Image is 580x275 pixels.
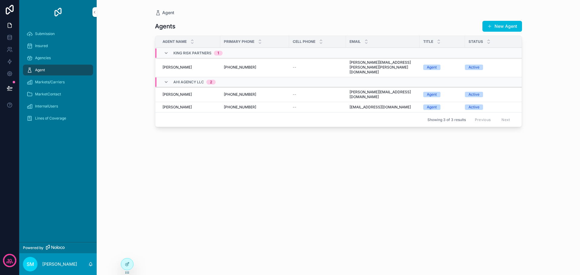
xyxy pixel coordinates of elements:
div: scrollable content [19,24,97,132]
a: Agent [155,10,174,16]
div: Agent [427,65,437,70]
span: Primary Phone [224,39,254,44]
a: Agent [23,65,93,75]
span: Email [350,39,361,44]
span: -- [293,65,296,70]
a: Agent [423,92,461,97]
span: Showing 3 of 3 results [427,117,466,122]
p: 10 [7,257,12,264]
a: [PHONE_NUMBER] [224,65,285,70]
span: -- [293,92,296,97]
span: Submission [35,31,55,36]
span: InternalUsers [35,104,58,109]
a: [PERSON_NAME] [163,105,217,110]
a: -- [293,65,342,70]
span: Title [423,39,433,44]
span: Agent [35,68,45,72]
span: [EMAIL_ADDRESS][DOMAIN_NAME] [350,105,411,110]
a: Insured [23,40,93,51]
span: [PERSON_NAME] [163,92,192,97]
a: Agent [423,65,461,70]
span: Agencies [35,56,51,60]
a: Active [465,104,527,110]
span: Insured [35,43,48,48]
span: Cell Phone [293,39,315,44]
a: Powered by [19,242,97,253]
a: Agencies [23,53,93,63]
span: [PERSON_NAME] [163,105,192,110]
a: [PERSON_NAME][EMAIL_ADDRESS][DOMAIN_NAME] [350,90,416,99]
div: Agent [427,92,437,97]
a: Submission [23,28,93,39]
a: Active [465,92,527,97]
div: Active [469,92,479,97]
span: [PHONE_NUMBER] [224,92,256,97]
span: [PHONE_NUMBER] [224,105,256,110]
a: [EMAIL_ADDRESS][DOMAIN_NAME] [350,105,416,110]
div: Active [469,104,479,110]
span: Status [469,39,483,44]
a: Lines of Coverage [23,113,93,124]
a: [PHONE_NUMBER] [224,105,285,110]
p: days [6,260,13,265]
a: -- [293,92,342,97]
span: AHI Agency LLC [173,80,204,85]
a: Agent [423,104,461,110]
a: InternalUsers [23,101,93,112]
span: Agent Name [163,39,187,44]
span: Markets/Carriers [35,80,65,85]
span: Agent [162,10,174,16]
p: [PERSON_NAME] [42,261,77,267]
a: [PERSON_NAME] [163,65,217,70]
a: MarketContact [23,89,93,100]
a: [PHONE_NUMBER] [224,92,285,97]
span: [PHONE_NUMBER] [224,65,256,70]
span: MarketContact [35,92,61,97]
div: 1 [217,51,219,56]
a: [PERSON_NAME] [163,92,217,97]
div: Active [469,65,479,70]
a: Markets/Carriers [23,77,93,88]
button: New Agent [482,21,522,32]
a: -- [293,105,342,110]
div: Agent [427,104,437,110]
a: Active [465,65,527,70]
h1: Agents [155,22,176,30]
img: App logo [53,7,63,17]
span: Lines of Coverage [35,116,66,121]
a: [PERSON_NAME][EMAIL_ADDRESS][PERSON_NAME][PERSON_NAME][DOMAIN_NAME] [350,60,416,75]
span: SM [27,261,34,268]
span: King Risk Partners [173,51,211,56]
span: Powered by [23,245,43,250]
div: 2 [210,80,212,85]
span: -- [293,105,296,110]
span: [PERSON_NAME] [163,65,192,70]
